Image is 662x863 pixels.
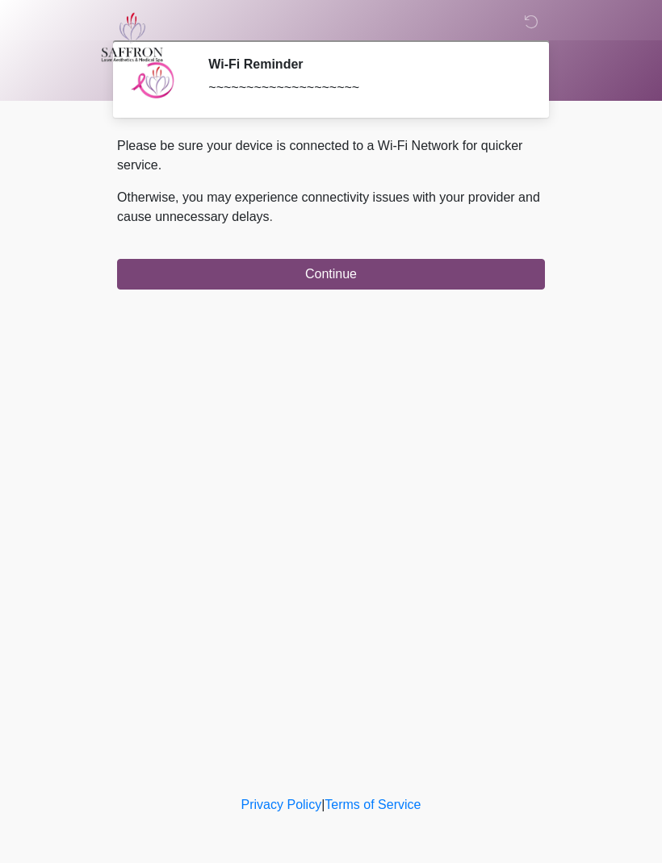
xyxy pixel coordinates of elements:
[117,259,545,290] button: Continue
[321,798,325,811] a: |
[241,798,322,811] a: Privacy Policy
[117,188,545,227] p: Otherwise, you may experience connectivity issues with your provider and cause unnecessary delays
[270,210,273,223] span: .
[325,798,421,811] a: Terms of Service
[117,136,545,175] p: Please be sure your device is connected to a Wi-Fi Network for quicker service.
[208,78,521,98] div: ~~~~~~~~~~~~~~~~~~~~
[129,56,178,105] img: Agent Avatar
[101,12,164,62] img: Saffron Laser Aesthetics and Medical Spa Logo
